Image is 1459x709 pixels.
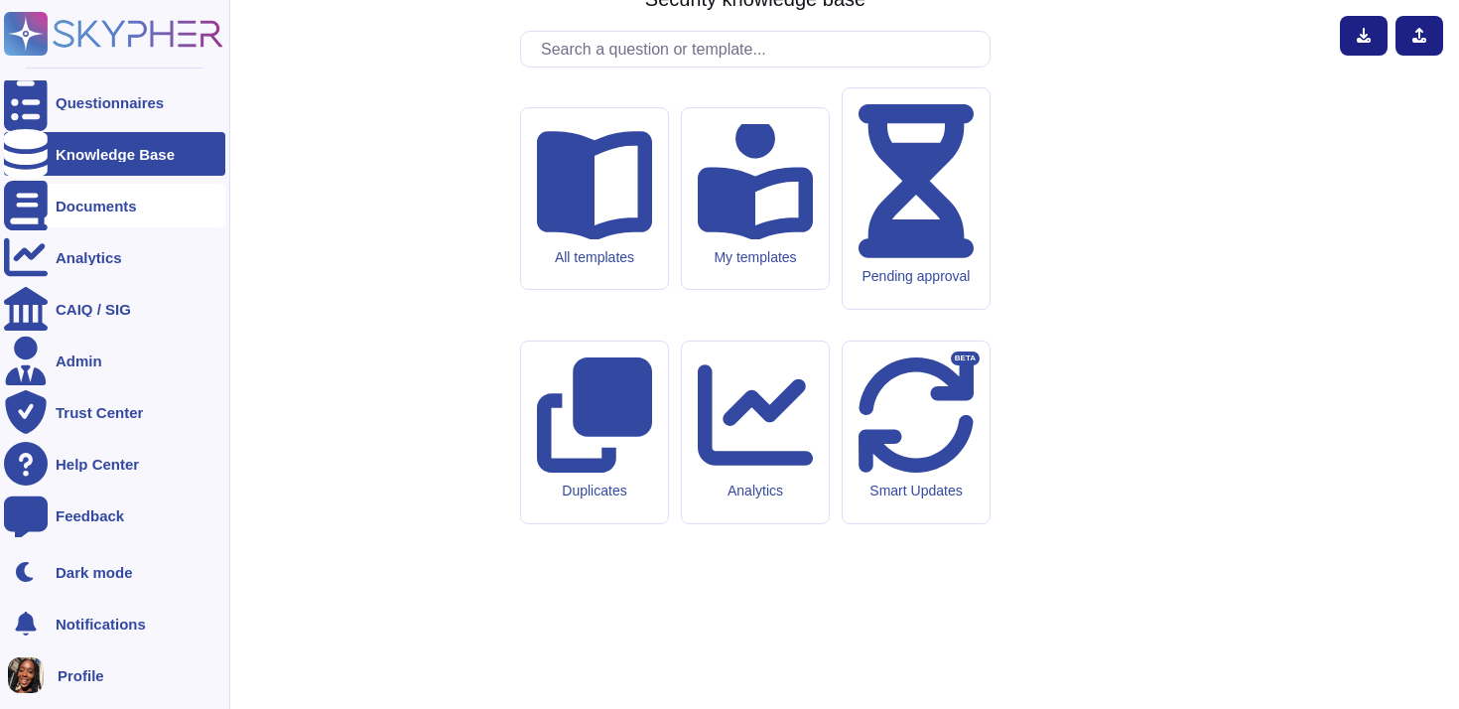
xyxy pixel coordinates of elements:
[56,617,146,632] span: Notifications
[537,483,652,499] div: Duplicates
[56,565,133,580] div: Dark mode
[531,32,990,67] input: Search a question or template...
[56,302,131,317] div: CAIQ / SIG
[56,95,164,110] div: Questionnaires
[4,390,225,434] a: Trust Center
[859,268,974,285] div: Pending approval
[56,405,143,420] div: Trust Center
[8,657,44,693] img: user
[56,457,139,472] div: Help Center
[56,147,175,162] div: Knowledge Base
[56,250,122,265] div: Analytics
[698,249,813,266] div: My templates
[951,352,980,365] div: BETA
[56,354,102,368] div: Admin
[4,287,225,331] a: CAIQ / SIG
[4,442,225,486] a: Help Center
[4,132,225,176] a: Knowledge Base
[4,494,225,537] a: Feedback
[4,235,225,279] a: Analytics
[4,653,58,697] button: user
[58,668,104,683] span: Profile
[56,199,137,213] div: Documents
[4,339,225,382] a: Admin
[698,483,813,499] div: Analytics
[56,508,124,523] div: Feedback
[4,80,225,124] a: Questionnaires
[4,184,225,227] a: Documents
[859,483,974,499] div: Smart Updates
[537,249,652,266] div: All templates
